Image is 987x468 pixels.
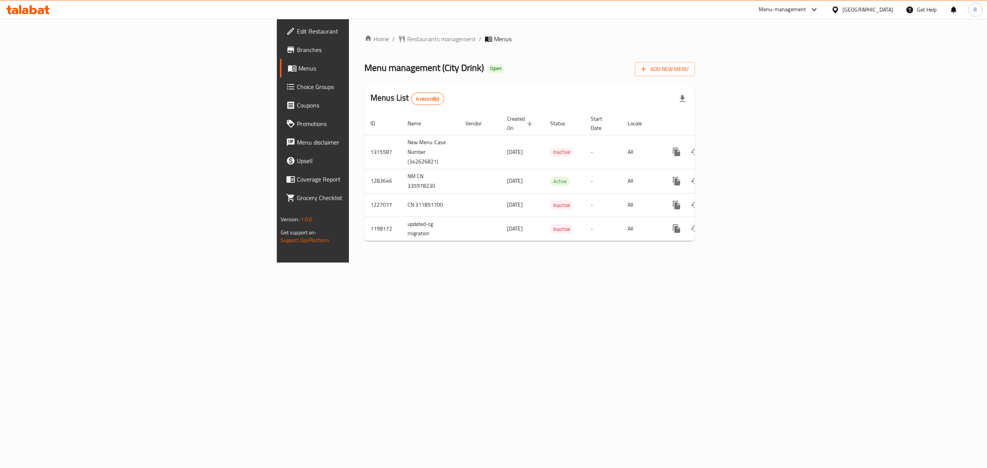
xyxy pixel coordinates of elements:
td: All [622,169,661,193]
span: Branches [297,45,436,54]
a: Branches [280,40,442,59]
span: [DATE] [507,224,523,234]
span: Inactive [550,148,573,157]
a: Upsell [280,152,442,170]
button: more [667,196,686,214]
td: All [622,217,661,241]
td: All [622,135,661,169]
a: Coupons [280,96,442,114]
span: [DATE] [507,176,523,186]
a: Support.OpsPlatform [281,235,330,245]
span: [DATE] [507,200,523,210]
span: Grocery Checklist [297,193,436,202]
span: Status [550,119,575,128]
button: more [667,172,686,190]
td: All [622,193,661,217]
span: Inactive [550,201,573,210]
a: Promotions [280,114,442,133]
a: Choice Groups [280,77,442,96]
a: Menus [280,59,442,77]
span: Get support on: [281,227,316,237]
div: Export file [673,89,692,108]
a: Menu disclaimer [280,133,442,152]
span: Version: [281,214,300,224]
span: Edit Restaurant [297,27,436,36]
button: more [667,219,686,238]
span: Open [487,65,505,72]
span: Locale [628,119,652,128]
span: Coupons [297,101,436,110]
td: - [584,135,622,169]
span: Add New Menu [641,64,689,74]
a: Coverage Report [280,170,442,189]
button: Change Status [686,172,704,190]
button: more [667,143,686,161]
button: Change Status [686,219,704,238]
span: Start Date [591,114,612,133]
span: Coverage Report [297,175,436,184]
span: ID [371,119,385,128]
div: Total records count [411,93,445,105]
div: Inactive [550,200,573,210]
div: Open [487,64,505,73]
span: Upsell [297,156,436,165]
span: Active [550,177,570,186]
li: / [479,34,482,44]
span: Name [408,119,431,128]
div: [GEOGRAPHIC_DATA] [842,5,893,14]
span: Vendor [465,119,492,128]
div: Inactive [550,148,573,157]
th: Actions [661,112,748,135]
span: Inactive [550,225,573,234]
span: Promotions [297,119,436,128]
span: 4 record(s) [411,95,444,103]
td: - [584,169,622,193]
nav: breadcrumb [364,34,695,44]
span: Created On [507,114,535,133]
span: R [974,5,977,14]
button: Add New Menu [635,62,695,76]
span: Menus [298,64,436,73]
a: Edit Restaurant [280,22,442,40]
button: Change Status [686,196,704,214]
span: Menu disclaimer [297,138,436,147]
span: [DATE] [507,147,523,157]
table: enhanced table [364,112,748,241]
h2: Menus List [371,92,444,105]
span: Menus [494,34,512,44]
span: 1.0.0 [301,214,313,224]
td: - [584,193,622,217]
div: Menu-management [759,5,806,14]
span: Choice Groups [297,82,436,91]
div: Inactive [550,224,573,234]
button: Change Status [686,143,704,161]
td: - [584,217,622,241]
a: Grocery Checklist [280,189,442,207]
